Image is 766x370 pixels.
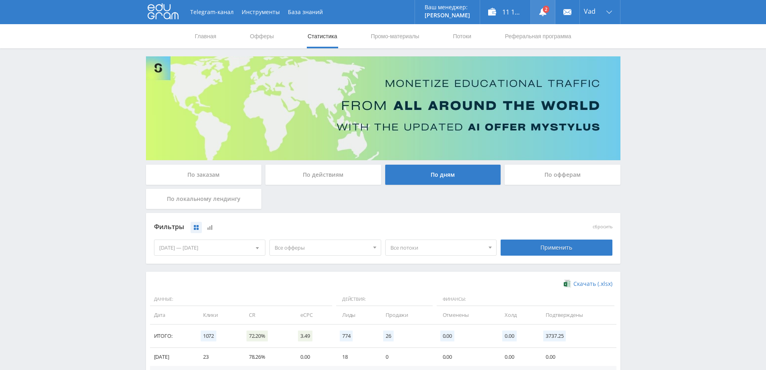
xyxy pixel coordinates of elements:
span: 1072 [201,331,216,341]
a: Статистика [307,24,338,48]
div: По дням [385,165,501,185]
td: 0.00 [292,348,334,366]
div: [DATE] — [DATE] [154,240,265,255]
span: 26 [383,331,394,341]
td: eCPC [292,306,334,324]
td: 0.00 [435,348,497,366]
td: [DATE] [150,348,195,366]
span: Финансы: [437,293,614,306]
span: 72.20% [246,331,268,341]
td: Холд [497,306,538,324]
div: Применить [501,240,612,256]
td: Продажи [378,306,434,324]
td: Лиды [334,306,378,324]
a: Офферы [249,24,275,48]
button: сбросить [593,224,612,229]
span: 0.00 [502,331,516,341]
img: xlsx [564,279,571,287]
td: 23 [195,348,241,366]
a: Потоки [452,24,472,48]
a: Промо-материалы [370,24,420,48]
td: 0 [378,348,434,366]
span: Скачать (.xlsx) [573,281,612,287]
td: Дата [150,306,195,324]
td: 0.00 [538,348,616,366]
span: 0.00 [440,331,454,341]
div: По заказам [146,165,262,185]
td: CR [241,306,292,324]
a: Скачать (.xlsx) [564,280,612,288]
span: 774 [340,331,353,341]
img: Banner [146,56,620,160]
div: По локальному лендингу [146,189,262,209]
td: Итого: [150,325,195,348]
span: 3.49 [298,331,312,341]
a: Главная [194,24,217,48]
td: 78.26% [241,348,292,366]
span: Все потоки [390,240,485,255]
div: Фильтры [154,221,497,233]
span: Все офферы [275,240,369,255]
p: Ваш менеджер: [425,4,470,10]
div: По офферам [505,165,620,185]
td: 0.00 [497,348,538,366]
td: Подтверждены [538,306,616,324]
td: 18 [334,348,378,366]
p: [PERSON_NAME] [425,12,470,19]
span: Vad [584,8,596,14]
td: Отменены [435,306,497,324]
a: Реферальная программа [504,24,572,48]
span: Данные: [150,293,332,306]
span: Действия: [336,293,433,306]
td: Клики [195,306,241,324]
span: 3737.25 [543,331,566,341]
div: По действиям [265,165,381,185]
